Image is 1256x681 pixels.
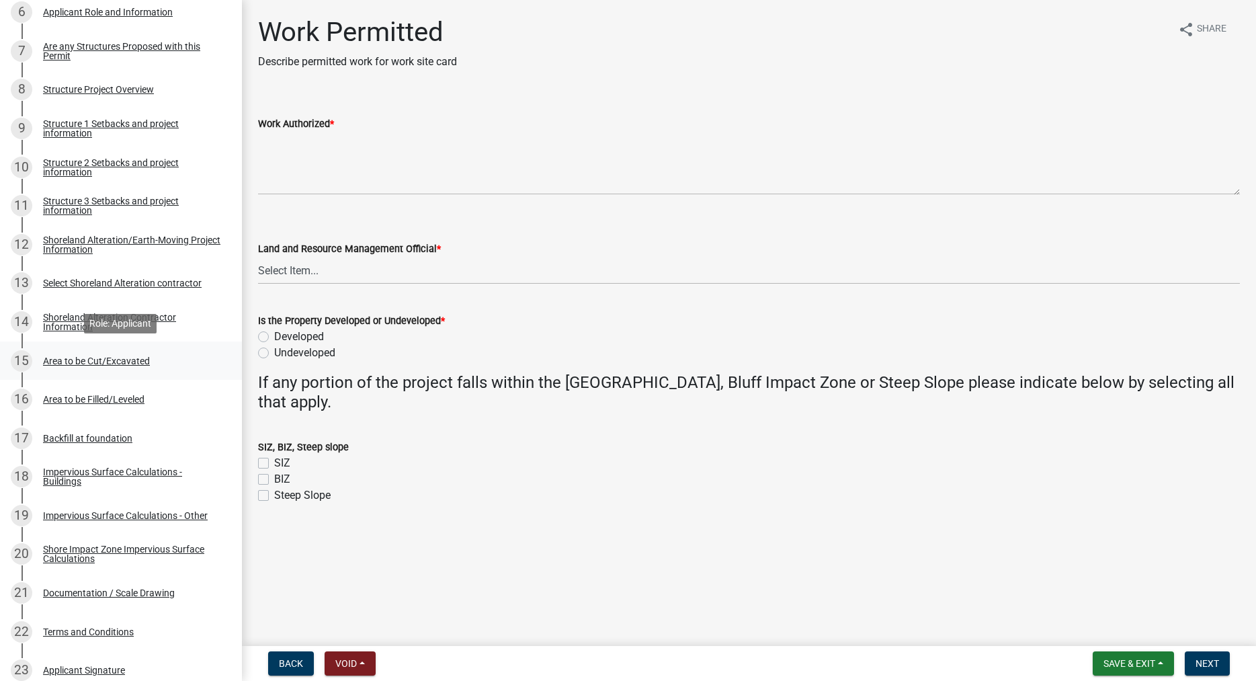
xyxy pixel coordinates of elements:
label: Steep Slope [274,487,331,504]
span: Share [1197,22,1226,38]
span: Back [279,658,303,669]
div: Impervious Surface Calculations - Buildings [43,467,220,486]
div: 20 [11,543,32,565]
div: Area to be Cut/Excavated [43,356,150,366]
label: BIZ [274,471,290,487]
div: 11 [11,195,32,216]
label: Developed [274,329,324,345]
div: 8 [11,79,32,100]
div: Terms and Conditions [43,627,134,637]
label: Is the Property Developed or Undeveloped [258,317,445,326]
h1: Work Permitted [258,16,457,48]
div: Structure Project Overview [43,85,154,94]
span: Save & Exit [1103,658,1155,669]
div: 13 [11,272,32,294]
h4: If any portion of the project falls within the [GEOGRAPHIC_DATA], Bluff Impact Zone or Steep Slop... [258,373,1240,412]
div: 16 [11,389,32,410]
div: Are any Structures Proposed with this Permit [43,42,220,61]
button: Next [1185,651,1230,676]
div: 23 [11,659,32,681]
div: Shore Impact Zone Impervious Surface Calculations [43,545,220,563]
div: 7 [11,40,32,62]
div: 22 [11,621,32,643]
label: SIZ [274,455,290,471]
div: Structure 2 Setbacks and project information [43,158,220,177]
p: Describe permitted work for work site card [258,54,457,70]
div: 21 [11,582,32,604]
div: 10 [11,157,32,178]
label: SIZ, BIZ, Steep slope [258,443,349,452]
label: Work Authorized [258,120,334,129]
label: Undeveloped [274,345,335,361]
div: Structure 1 Setbacks and project information [43,119,220,138]
div: Select Shoreland Alteration contractor [43,278,202,288]
div: 9 [11,118,32,139]
div: Impervious Surface Calculations - Other [43,511,208,520]
button: Save & Exit [1093,651,1174,676]
div: 18 [11,466,32,487]
i: share [1178,22,1194,38]
div: 17 [11,428,32,449]
button: shareShare [1167,16,1237,42]
div: 12 [11,234,32,255]
div: 19 [11,505,32,526]
div: Documentation / Scale Drawing [43,588,175,598]
div: Area to be Filled/Leveled [43,395,144,404]
div: Structure 3 Setbacks and project information [43,196,220,215]
button: Back [268,651,314,676]
div: Backfill at foundation [43,434,132,443]
label: Land and Resource Management Official [258,245,441,254]
div: 14 [11,311,32,333]
div: Shoreland Alteration/Earth-Moving Project Information [43,235,220,254]
div: Role: Applicant [84,314,157,333]
div: Applicant Signature [43,666,125,675]
span: Next [1196,658,1219,669]
button: Void [325,651,376,676]
div: Applicant Role and Information [43,7,173,17]
span: Void [335,658,357,669]
div: 6 [11,1,32,23]
div: 15 [11,350,32,372]
div: Shoreland Alteration Contractor Information [43,313,220,331]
